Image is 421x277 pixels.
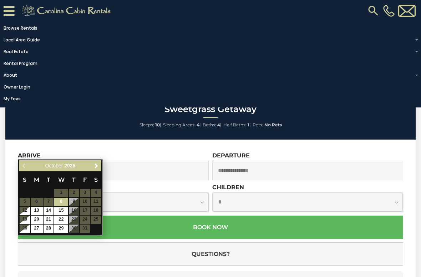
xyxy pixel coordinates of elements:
strong: 4 [217,122,220,127]
button: Book Now [18,216,403,239]
a: 14 [44,207,54,215]
span: Friday [83,176,87,183]
a: 21 [44,216,54,224]
span: Sunday [23,176,26,183]
span: Wednesday [58,176,65,183]
a: 13 [31,207,43,215]
a: 28 [44,225,54,233]
img: Khaki-logo.png [18,4,117,18]
span: Next [93,163,99,169]
strong: No Pets [264,122,282,127]
span: Sleeping Areas: [163,122,196,127]
span: Saturday [94,176,98,183]
li: | [223,120,251,130]
a: 20 [31,216,43,224]
li: | [140,120,161,130]
span: 2025 [64,163,75,168]
strong: 10 [155,122,160,127]
strong: 4 [197,122,199,127]
li: | [163,120,201,130]
span: Tuesday [47,176,50,183]
span: Pets: [253,122,263,127]
li: | [203,120,222,130]
a: 8 [54,198,68,206]
a: [PHONE_NUMBER] [381,5,396,17]
span: Sleeps: [140,122,154,127]
span: Thursday [72,176,76,183]
a: 12 [20,207,30,215]
a: 29 [54,225,68,233]
a: 19 [20,216,30,224]
button: Questions? [18,242,403,266]
a: 15 [54,207,68,215]
span: October [45,163,63,168]
label: Arrive [18,152,41,159]
label: Departure [212,152,250,159]
span: Baths: [203,122,216,127]
span: Half Baths: [223,122,247,127]
strong: 1 [248,122,249,127]
span: Monday [34,176,39,183]
a: 26 [20,225,30,233]
h2: Sweetgrass Getaway [7,105,414,114]
label: Children [212,184,244,191]
a: Next [92,161,101,170]
a: 27 [31,225,43,233]
img: search-regular.svg [367,4,380,17]
a: 22 [54,216,68,224]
